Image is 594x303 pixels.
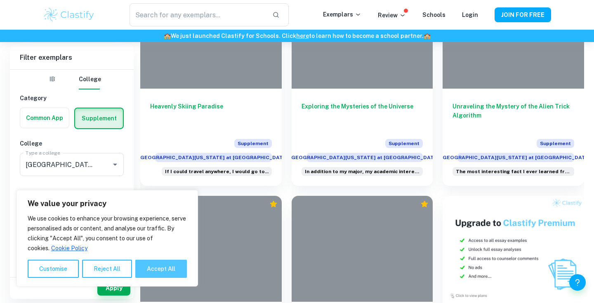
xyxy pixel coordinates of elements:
span: Supplement [537,139,574,148]
span: 🏫 [424,33,431,39]
p: We use cookies to enhance your browsing experience, serve personalised ads or content, and analys... [28,214,187,253]
button: Apply [97,281,130,296]
div: We value your privacy [16,190,198,287]
span: [GEOGRAPHIC_DATA][US_STATE] at [GEOGRAPHIC_DATA] [155,153,272,162]
div: If I could travel anywhere, I would go to... [162,167,272,176]
button: JOIN FOR FREE [495,7,551,22]
span: If I could travel anywhere, I would go to... [165,168,269,175]
input: Search for any exemplars... [130,3,266,26]
span: [GEOGRAPHIC_DATA][US_STATE] at [GEOGRAPHIC_DATA] [306,153,423,162]
button: Open [109,159,121,170]
a: here [296,33,309,39]
span: [GEOGRAPHIC_DATA][US_STATE] at [GEOGRAPHIC_DATA] [457,153,574,162]
p: Review [378,11,406,20]
h6: Unraveling the Mystery of the Alien Trick Algorithm [453,102,574,129]
h6: College [20,139,124,148]
label: Type a college [26,149,60,156]
button: Accept All [135,260,187,278]
h6: We just launched Clastify for Schools. Click to learn how to become a school partner. [2,31,592,40]
a: Cookie Policy [51,244,88,252]
div: Filter type choice [42,70,101,89]
img: Clastify logo [43,7,95,23]
button: IB [42,70,62,89]
div: Premium [420,200,429,208]
span: In addition to my major, my academic interests include... [305,168,420,175]
span: The most interesting fact I ever learned from research was... [456,168,571,175]
div: The most interesting fact I ever learned from research was... [453,167,574,176]
span: Supplement [234,139,272,148]
button: Supplement [75,108,123,128]
img: Thumbnail [443,196,584,302]
button: College [79,70,101,89]
p: We value your privacy [28,199,187,209]
a: Login [462,12,478,18]
h6: Category [20,94,124,103]
h6: Exploring the Mysteries of the Universe [302,102,423,129]
span: Supplement [385,139,423,148]
h6: Prompt [20,189,124,198]
button: Common App [20,108,69,128]
button: Customise [28,260,79,278]
div: Premium [269,200,278,208]
h6: Heavenly Skiing Paradise [150,102,272,129]
span: 🏫 [164,33,171,39]
button: Reject All [82,260,132,278]
p: Exemplars [323,10,361,19]
a: Schools [422,12,445,18]
div: In addition to my major, my academic interests include... [302,167,423,176]
h6: Filter exemplars [10,46,134,69]
button: Help and Feedback [569,274,586,291]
